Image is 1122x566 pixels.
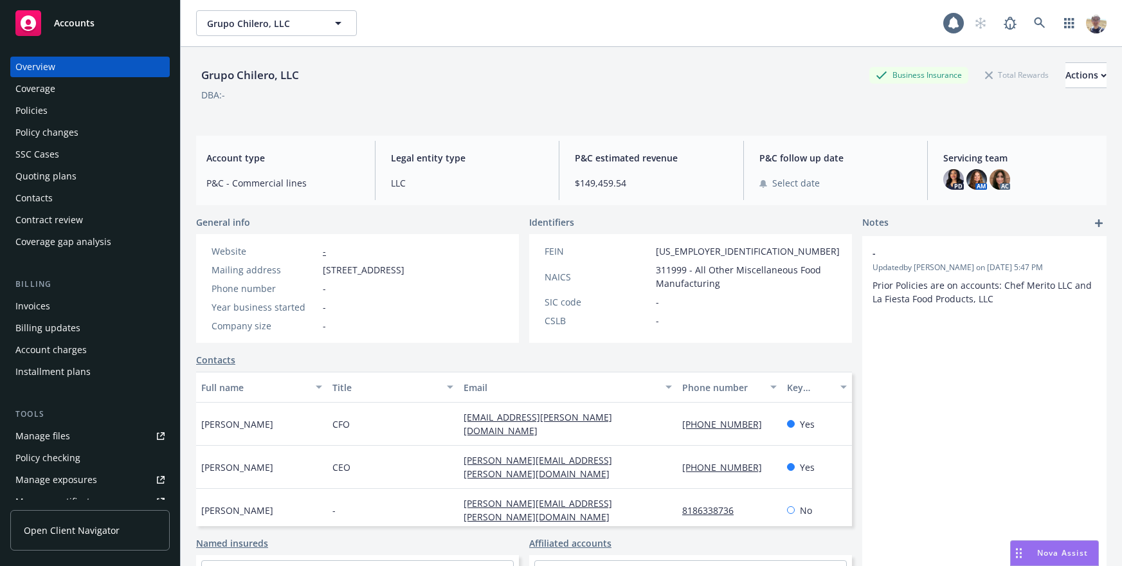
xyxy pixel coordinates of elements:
[800,461,815,474] span: Yes
[212,319,318,333] div: Company size
[869,67,968,83] div: Business Insurance
[196,353,235,367] a: Contacts
[1011,541,1027,565] div: Drag to move
[212,244,318,258] div: Website
[862,215,889,231] span: Notes
[759,151,912,165] span: P&C follow up date
[10,491,170,512] a: Manage certificates
[787,381,833,394] div: Key contact
[1037,547,1088,558] span: Nova Assist
[323,245,326,257] a: -
[873,246,1063,260] span: -
[545,295,651,309] div: SIC code
[682,381,763,394] div: Phone number
[10,188,170,208] a: Contacts
[196,10,357,36] button: Grupo Chilero, LLC
[15,144,59,165] div: SSC Cases
[323,300,326,314] span: -
[15,361,91,382] div: Installment plans
[10,232,170,252] a: Coverage gap analysis
[682,504,744,516] a: 8186338736
[464,497,620,523] a: [PERSON_NAME][EMAIL_ADDRESS][PERSON_NAME][DOMAIN_NAME]
[464,411,612,437] a: [EMAIL_ADDRESS][PERSON_NAME][DOMAIN_NAME]
[201,381,308,394] div: Full name
[391,176,544,190] span: LLC
[327,372,458,403] button: Title
[10,5,170,41] a: Accounts
[332,417,350,431] span: CFO
[968,10,993,36] a: Start snowing
[15,340,87,360] div: Account charges
[196,215,250,229] span: General info
[212,263,318,277] div: Mailing address
[201,504,273,517] span: [PERSON_NAME]
[1091,215,1107,231] a: add
[196,536,268,550] a: Named insureds
[24,524,120,537] span: Open Client Navigator
[575,151,728,165] span: P&C estimated revenue
[10,408,170,421] div: Tools
[15,296,50,316] div: Invoices
[10,57,170,77] a: Overview
[201,417,273,431] span: [PERSON_NAME]
[1056,10,1082,36] a: Switch app
[196,67,304,84] div: Grupo Chilero, LLC
[1010,540,1099,566] button: Nova Assist
[201,461,273,474] span: [PERSON_NAME]
[15,100,48,121] div: Policies
[10,318,170,338] a: Billing updates
[979,67,1055,83] div: Total Rewards
[54,18,95,28] span: Accounts
[943,169,964,190] img: photo
[1065,62,1107,88] button: Actions
[782,372,852,403] button: Key contact
[873,262,1096,273] span: Updated by [PERSON_NAME] on [DATE] 5:47 PM
[966,169,987,190] img: photo
[15,491,100,512] div: Manage certificates
[10,122,170,143] a: Policy changes
[206,151,359,165] span: Account type
[575,176,728,190] span: $149,459.54
[15,232,111,252] div: Coverage gap analysis
[458,372,677,403] button: Email
[10,166,170,187] a: Quoting plans
[529,215,574,229] span: Identifiers
[15,318,80,338] div: Billing updates
[15,188,53,208] div: Contacts
[10,470,170,490] a: Manage exposures
[15,210,83,230] div: Contract review
[196,372,327,403] button: Full name
[10,361,170,382] a: Installment plans
[656,295,659,309] span: -
[545,270,651,284] div: NAICS
[682,461,772,473] a: [PHONE_NUMBER]
[545,314,651,327] div: CSLB
[15,166,77,187] div: Quoting plans
[15,57,55,77] div: Overview
[15,122,78,143] div: Policy changes
[207,17,318,30] span: Grupo Chilero, LLC
[323,319,326,333] span: -
[545,244,651,258] div: FEIN
[332,461,350,474] span: CEO
[201,88,225,102] div: DBA: -
[997,10,1023,36] a: Report a Bug
[323,282,326,295] span: -
[10,144,170,165] a: SSC Cases
[332,504,336,517] span: -
[323,263,404,277] span: [STREET_ADDRESS]
[1065,63,1107,87] div: Actions
[15,470,97,490] div: Manage exposures
[212,300,318,314] div: Year business started
[464,381,658,394] div: Email
[15,426,70,446] div: Manage files
[15,78,55,99] div: Coverage
[656,263,840,290] span: 311999 - All Other Miscellaneous Food Manufacturing
[677,372,782,403] button: Phone number
[212,282,318,295] div: Phone number
[332,381,439,394] div: Title
[873,279,1094,305] span: Prior Policies are on accounts: Chef Merito LLC and La Fiesta Food Products, LLC
[682,418,772,430] a: [PHONE_NUMBER]
[10,296,170,316] a: Invoices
